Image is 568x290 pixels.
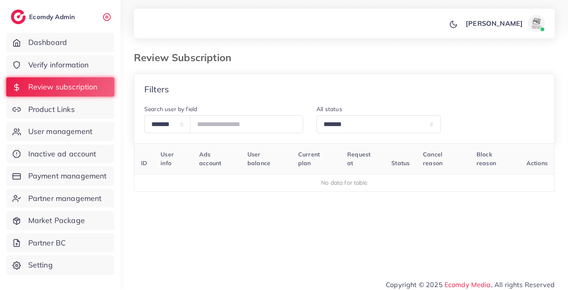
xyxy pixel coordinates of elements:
a: Dashboard [6,33,114,52]
a: Review subscription [6,77,114,97]
a: logoEcomdy Admin [11,10,77,24]
label: All status [316,105,342,113]
span: Copyright © 2025 [386,280,555,290]
span: Verify information [28,59,89,70]
span: Request at [347,151,370,166]
a: Verify information [6,55,114,74]
span: Partner BC [28,238,66,248]
a: User management [6,122,114,141]
h2: Ecomdy Admin [29,13,77,21]
span: User info [161,151,174,166]
a: Ecomdy Media [445,280,491,289]
span: , All rights Reserved [491,280,555,290]
span: Payment management [28,171,107,181]
img: avatar [528,15,545,32]
span: Block reason [477,151,496,166]
span: Product Links [28,104,75,115]
a: Partner management [6,189,114,208]
a: Payment management [6,166,114,186]
a: Partner BC [6,233,114,253]
a: Market Package [6,211,114,230]
p: [PERSON_NAME] [466,18,523,28]
span: Cancel reason [423,151,442,166]
span: User balance [247,151,270,166]
div: No data for table [139,178,550,187]
span: Actions [526,159,548,167]
span: Market Package [28,215,85,226]
span: Setting [28,260,53,270]
span: Current plan [298,151,320,166]
span: User management [28,126,92,137]
a: Product Links [6,100,114,119]
a: [PERSON_NAME]avatar [461,15,548,32]
span: Status [391,159,410,167]
a: Inactive ad account [6,144,114,164]
img: logo [11,10,26,24]
span: ID [141,159,147,167]
span: Ads account [199,151,221,166]
h3: Review Subscription [134,52,238,64]
label: Search user by field [144,105,197,113]
a: Setting [6,255,114,275]
span: Review subscription [28,82,98,92]
span: Partner management [28,193,102,204]
span: Inactive ad account [28,149,96,159]
span: Dashboard [28,37,67,48]
h4: Filters [144,84,169,94]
